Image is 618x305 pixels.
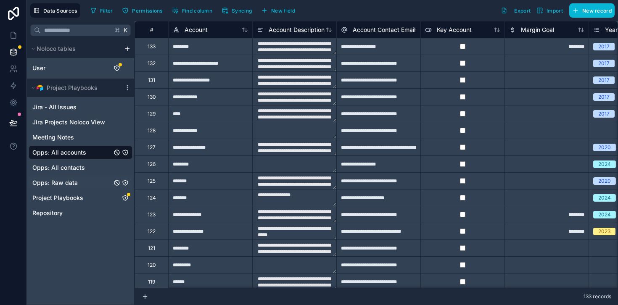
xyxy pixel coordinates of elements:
div: 131 [148,77,155,84]
span: K [123,27,129,33]
button: New field [258,4,298,17]
div: 2024 [598,194,611,202]
div: 120 [148,262,156,268]
a: New record [566,3,615,18]
button: Import [533,3,566,18]
span: Margin Goal [521,26,554,34]
button: Data Sources [30,3,80,18]
div: 122 [148,228,156,235]
div: 129 [148,110,156,117]
div: 2017 [598,43,610,50]
span: Permissions [132,8,162,14]
button: Syncing [219,4,255,17]
span: 133 records [584,293,611,300]
div: 125 [148,178,156,184]
div: 2020 [598,144,611,151]
button: New record [569,3,615,18]
div: 2017 [598,110,610,118]
span: Find column [182,8,212,14]
div: 2024 [598,211,611,218]
button: Export [498,3,533,18]
div: 128 [148,127,156,134]
span: Account Description [269,26,325,34]
div: 133 [148,43,156,50]
span: New record [582,8,612,14]
div: 119 [148,279,155,285]
span: New field [271,8,295,14]
a: Syncing [219,4,258,17]
div: 2017 [598,76,610,84]
div: 130 [148,94,156,100]
div: 2017 [598,60,610,67]
div: 2023 [598,228,610,235]
div: # [141,26,162,33]
div: 123 [148,211,156,218]
div: 124 [148,195,156,201]
span: Filter [100,8,113,14]
span: Account Contact Email [353,26,415,34]
div: 2024 [598,160,611,168]
div: 2020 [598,177,611,185]
button: Permissions [119,4,165,17]
button: Filter [87,4,116,17]
span: Data Sources [43,8,77,14]
a: Permissions [119,4,169,17]
span: Export [514,8,531,14]
div: 2017 [598,93,610,101]
span: Account [185,26,208,34]
div: 127 [148,144,156,151]
div: 121 [148,245,155,252]
div: 132 [148,60,156,67]
button: Find column [169,4,215,17]
span: Import [547,8,563,14]
div: 126 [148,161,156,168]
span: Key Account [437,26,472,34]
span: Syncing [232,8,252,14]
